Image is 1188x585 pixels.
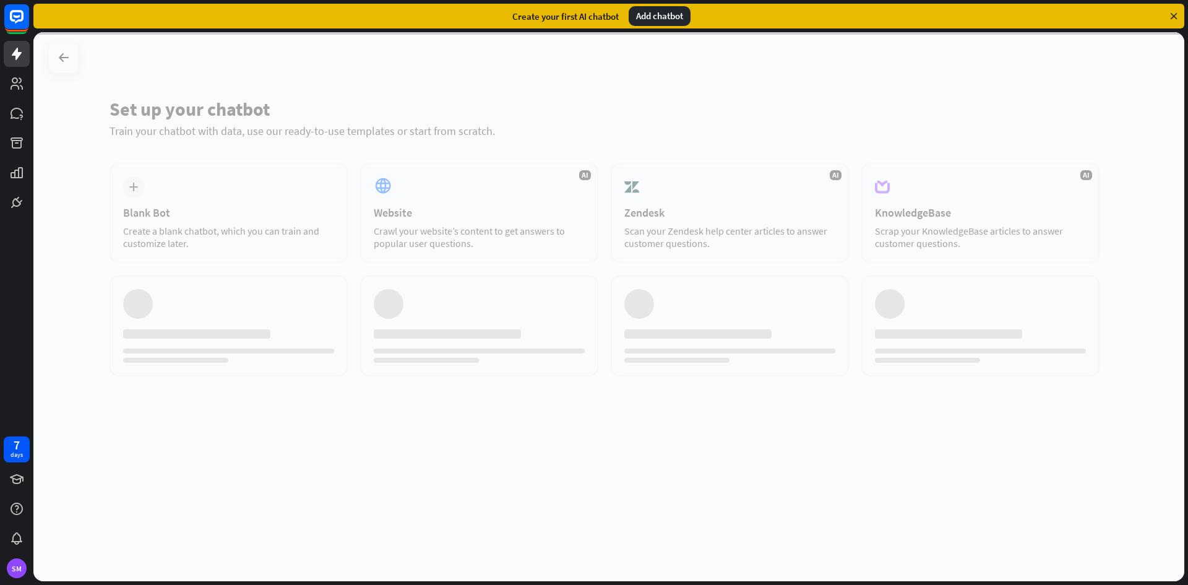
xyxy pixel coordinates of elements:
[11,451,23,459] div: days
[4,436,30,462] a: 7 days
[512,11,619,22] div: Create your first AI chatbot
[7,558,27,578] div: SM
[629,6,691,26] div: Add chatbot
[14,440,20,451] div: 7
